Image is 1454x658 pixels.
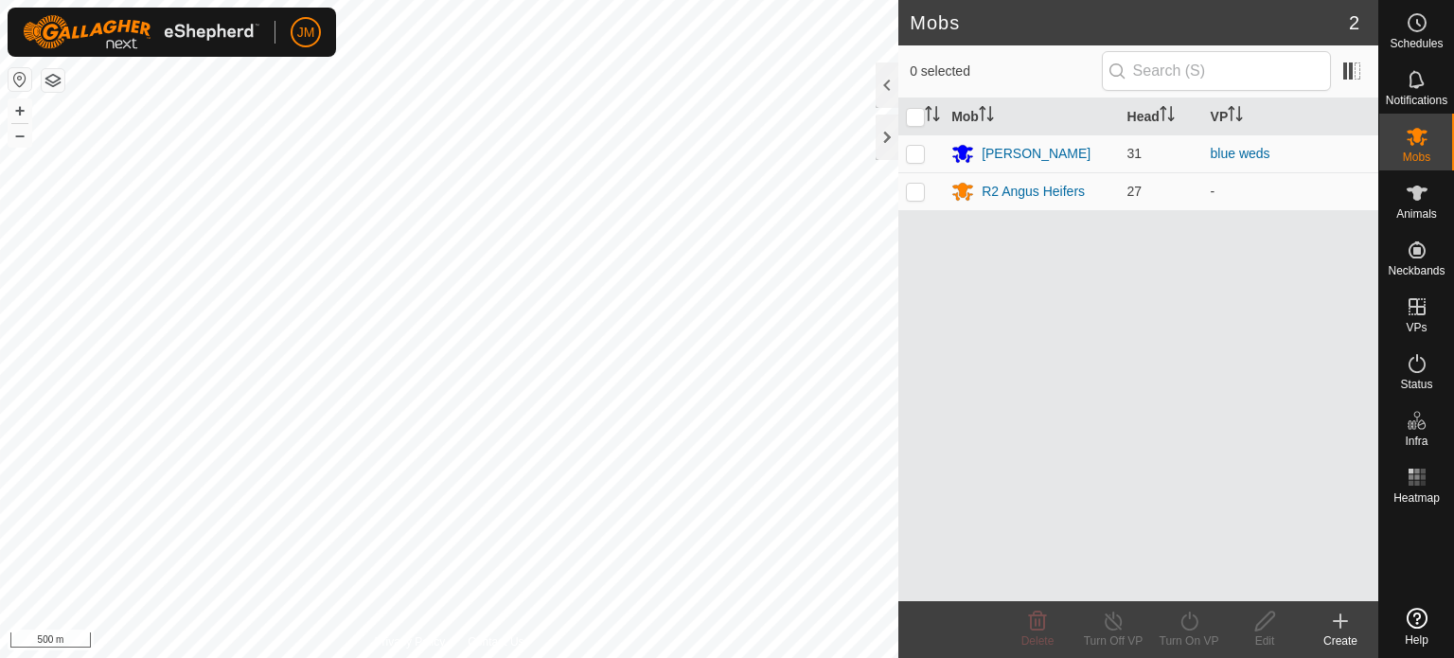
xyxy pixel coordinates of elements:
h2: Mobs [910,11,1349,34]
button: – [9,124,31,147]
span: Animals [1396,208,1437,220]
button: Map Layers [42,69,64,92]
span: Notifications [1386,95,1447,106]
span: Help [1405,634,1428,646]
a: Privacy Policy [375,633,446,650]
td: - [1203,172,1378,210]
a: Contact Us [468,633,523,650]
div: Turn Off VP [1075,632,1151,649]
div: Create [1303,632,1378,649]
div: [PERSON_NAME] [982,144,1090,164]
th: Mob [944,98,1119,135]
a: Help [1379,600,1454,653]
span: 31 [1127,146,1143,161]
th: VP [1203,98,1378,135]
span: Delete [1021,634,1055,648]
span: Neckbands [1388,265,1445,276]
button: + [9,99,31,122]
p-sorticon: Activate to sort [1160,109,1175,124]
span: Infra [1405,436,1427,447]
p-sorticon: Activate to sort [925,109,940,124]
div: Turn On VP [1151,632,1227,649]
span: 2 [1349,9,1359,37]
span: 0 selected [910,62,1101,81]
div: Edit [1227,632,1303,649]
span: VPs [1406,322,1427,333]
th: Head [1120,98,1203,135]
span: Mobs [1403,151,1430,163]
div: R2 Angus Heifers [982,182,1085,202]
p-sorticon: Activate to sort [979,109,994,124]
span: Status [1400,379,1432,390]
button: Reset Map [9,68,31,91]
p-sorticon: Activate to sort [1228,109,1243,124]
span: Schedules [1390,38,1443,49]
span: 27 [1127,184,1143,199]
span: JM [297,23,315,43]
input: Search (S) [1102,51,1331,91]
span: Heatmap [1393,492,1440,504]
a: blue weds [1211,146,1270,161]
img: Gallagher Logo [23,15,259,49]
